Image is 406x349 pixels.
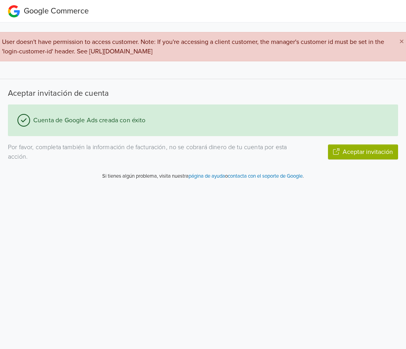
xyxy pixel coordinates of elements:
[189,173,225,179] a: página de ayuda
[399,36,404,47] span: ×
[228,173,303,179] a: contacta con el soporte de Google
[24,6,89,16] span: Google Commerce
[30,116,146,125] span: Cuenta de Google Ads creada con éxito
[2,38,384,55] span: User doesn't have permission to access customer. Note: If you're accessing a client customer, the...
[8,142,297,161] p: Por favor, completa también la información de facturación, no se cobrará dinero de tu cuenta por ...
[8,89,398,98] h5: Aceptar invitación de cuenta
[328,144,398,159] button: Aceptar invitación
[102,173,304,180] p: Si tienes algún problema, visita nuestra o .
